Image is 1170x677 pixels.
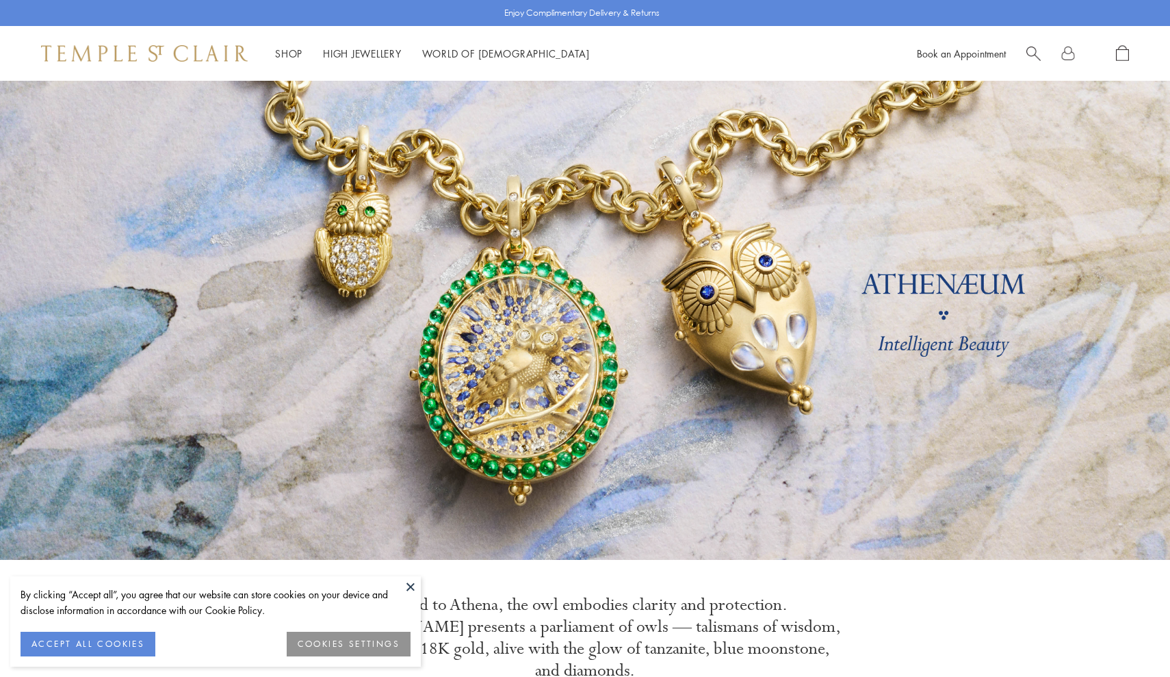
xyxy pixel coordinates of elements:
[917,47,1006,60] a: Book an Appointment
[323,47,402,60] a: High JewelleryHigh Jewellery
[275,45,590,62] nav: Main navigation
[41,45,248,62] img: Temple St. Clair
[504,6,660,20] p: Enjoy Complimentary Delivery & Returns
[21,587,411,618] div: By clicking “Accept all”, you agree that our website can store cookies on your device and disclos...
[1026,45,1041,62] a: Search
[275,47,302,60] a: ShopShop
[422,47,590,60] a: World of [DEMOGRAPHIC_DATA]World of [DEMOGRAPHIC_DATA]
[287,632,411,656] button: COOKIES SETTINGS
[1116,45,1129,62] a: Open Shopping Bag
[21,632,155,656] button: ACCEPT ALL COOKIES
